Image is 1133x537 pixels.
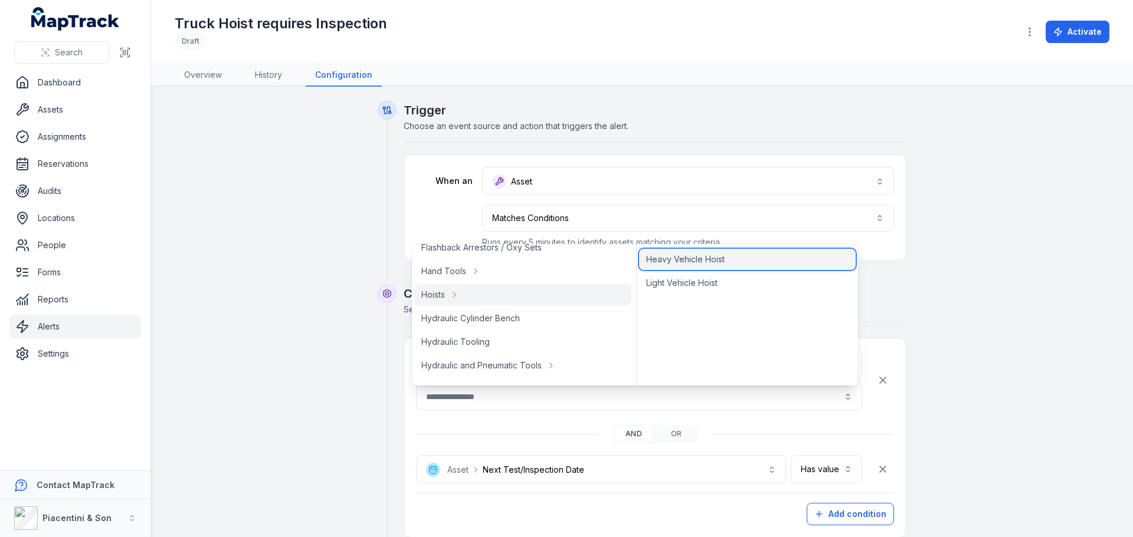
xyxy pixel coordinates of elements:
span: Hoists [421,289,445,301]
button: and [615,427,653,441]
strong: Contact MapTrack [37,480,114,490]
span: Choose an event source and action that triggers the alert. [404,121,628,131]
h1: Truck Hoist requires Inspection [175,14,387,33]
span: Hydraulic Tooling [421,336,490,348]
button: Search [14,41,109,64]
a: Audits [9,179,141,203]
a: Reservations [9,152,141,176]
a: MapTrack [31,7,120,31]
a: Alerts [9,315,141,338]
a: Dashboard [9,71,141,94]
a: Settings [9,342,141,365]
div: Draft [175,33,207,50]
span: Heavy Vehicle Hoist [646,253,725,265]
a: Assets [9,98,141,121]
span: Hydraulic Cylinder Bench [421,312,520,324]
a: People [9,233,141,257]
span: Search [55,47,83,58]
span: Set conditions that must be met for the alert to be triggered. [404,304,637,314]
span: Hand Tools [421,265,466,277]
button: AssetNext Test/Inspection Date [416,455,786,483]
button: Matches Conditions [482,205,894,232]
span: Flashback Arrestors / Oxy Sets [421,242,542,253]
button: Add condition [807,503,894,525]
span: Light Vehicle Hoist [646,277,718,289]
h2: Trigger [404,102,906,118]
h2: Condition [404,285,906,302]
span: Hydraulic and Pneumatic Tools [421,360,542,371]
p: Runs every 5 minutes to identify assets matching your criteria. [482,236,894,248]
button: Asset [482,167,894,195]
a: Forms [9,261,141,284]
a: Reports [9,288,141,311]
a: Overview [175,64,231,87]
strong: Piacentini & Son [42,513,112,523]
a: Locations [9,206,141,230]
a: Assignments [9,125,141,149]
button: Activate [1046,21,1109,43]
a: History [245,64,292,87]
a: Configuration [306,64,382,87]
button: Has value [791,455,862,483]
label: When an [416,175,473,187]
span: Ice Machines [421,383,473,395]
button: or [657,427,695,441]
